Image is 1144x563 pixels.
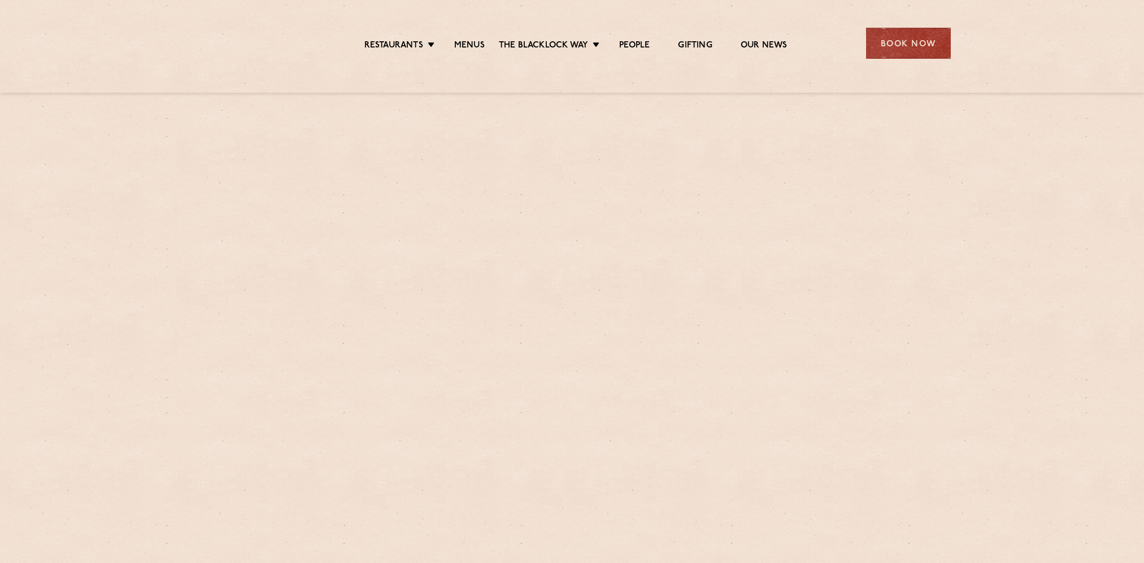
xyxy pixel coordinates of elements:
div: Book Now [866,28,951,59]
a: Restaurants [364,40,423,53]
a: Our News [741,40,788,53]
a: Gifting [678,40,712,53]
img: svg%3E [194,11,292,76]
a: The Blacklock Way [499,40,588,53]
a: Menus [454,40,485,53]
a: People [619,40,650,53]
